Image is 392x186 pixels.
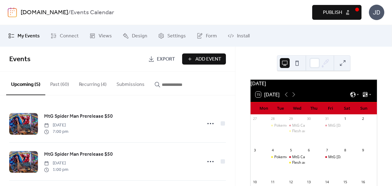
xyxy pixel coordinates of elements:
div: 31 [325,116,329,121]
div: 10 [252,180,257,184]
a: MtG Spider Man Prerelease $50 [44,150,113,159]
a: Settings [153,27,190,44]
div: 8 [343,148,347,153]
div: 29 [288,116,293,121]
a: Export [144,53,180,65]
div: JD [369,5,384,20]
span: Install [237,32,250,40]
a: My Events [4,27,44,44]
span: Export [157,56,175,63]
div: Flesh and Blood Armory Event [287,160,305,165]
div: 14 [325,180,329,184]
div: 12 [288,180,293,184]
div: 7 [325,148,329,153]
span: [DATE] [44,160,68,167]
div: 30 [307,116,311,121]
div: MtG [DATE] Night Magic [328,123,370,128]
div: 9 [361,148,365,153]
a: Connect [46,27,83,44]
div: 11 [271,180,275,184]
span: 1:00 pm [44,167,68,173]
div: MtG Casual Commander [292,123,335,128]
div: 4 [271,148,275,153]
span: Form [206,32,217,40]
span: Publish [323,9,342,16]
span: Views [99,32,112,40]
button: Recurring (4) [74,72,112,95]
div: Mon [255,102,272,115]
button: Past (60) [45,72,74,95]
div: Sun [355,102,372,115]
div: MtG Casual Commander [287,154,305,160]
span: Add Event [195,56,221,63]
button: Submissions [112,72,149,95]
div: Sat [339,102,355,115]
span: Events [9,53,31,66]
a: [DOMAIN_NAME] [21,7,68,19]
b: / [68,7,71,19]
div: Flesh and Blood Armory Event [292,129,344,134]
a: Form [192,27,222,44]
div: 28 [271,116,275,121]
b: Events Calendar [71,7,114,19]
div: 13 [307,180,311,184]
span: MtG Spider Man Prerelease $50 [44,151,113,158]
div: Fri [322,102,339,115]
a: Install [223,27,254,44]
div: 2 [361,116,365,121]
div: MtG Friday Night Magic [323,154,341,160]
button: Add Event [182,53,226,65]
div: 3 [252,148,257,153]
div: Flesh and Blood Armory Event [292,160,344,165]
div: MtG Casual Commander [292,154,335,160]
button: 15[DATE] [253,90,282,99]
span: MtG Spider Man Prerelease $50 [44,113,113,120]
button: Upcoming (5) [6,72,45,95]
div: Pokemon League [269,123,287,128]
div: 15 [343,180,347,184]
div: [DATE] [251,80,377,87]
a: MtG Spider Man Prerelease $50 [44,112,113,120]
div: MtG Friday Night Magic [323,123,341,128]
div: MtG [DATE] Night Magic [328,154,370,160]
span: Connect [60,32,79,40]
span: Settings [167,32,186,40]
div: MtG Casual Commander [287,123,305,128]
span: Design [132,32,147,40]
div: Flesh and Blood Armory Event [287,129,305,134]
div: 6 [307,148,311,153]
div: Pokemon League [274,123,304,128]
img: logo [8,7,17,17]
div: Tue [272,102,289,115]
div: 5 [288,148,293,153]
div: Wed [289,102,305,115]
a: Design [118,27,152,44]
span: [DATE] [44,122,68,129]
a: Views [85,27,116,44]
div: Thu [305,102,322,115]
span: 7:00 pm [44,129,68,135]
button: Publish [312,5,361,20]
div: Pokemon League [274,154,304,160]
div: Pokemon League [269,154,287,160]
div: 16 [361,180,365,184]
div: 27 [252,116,257,121]
span: My Events [18,32,40,40]
div: 1 [343,116,347,121]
